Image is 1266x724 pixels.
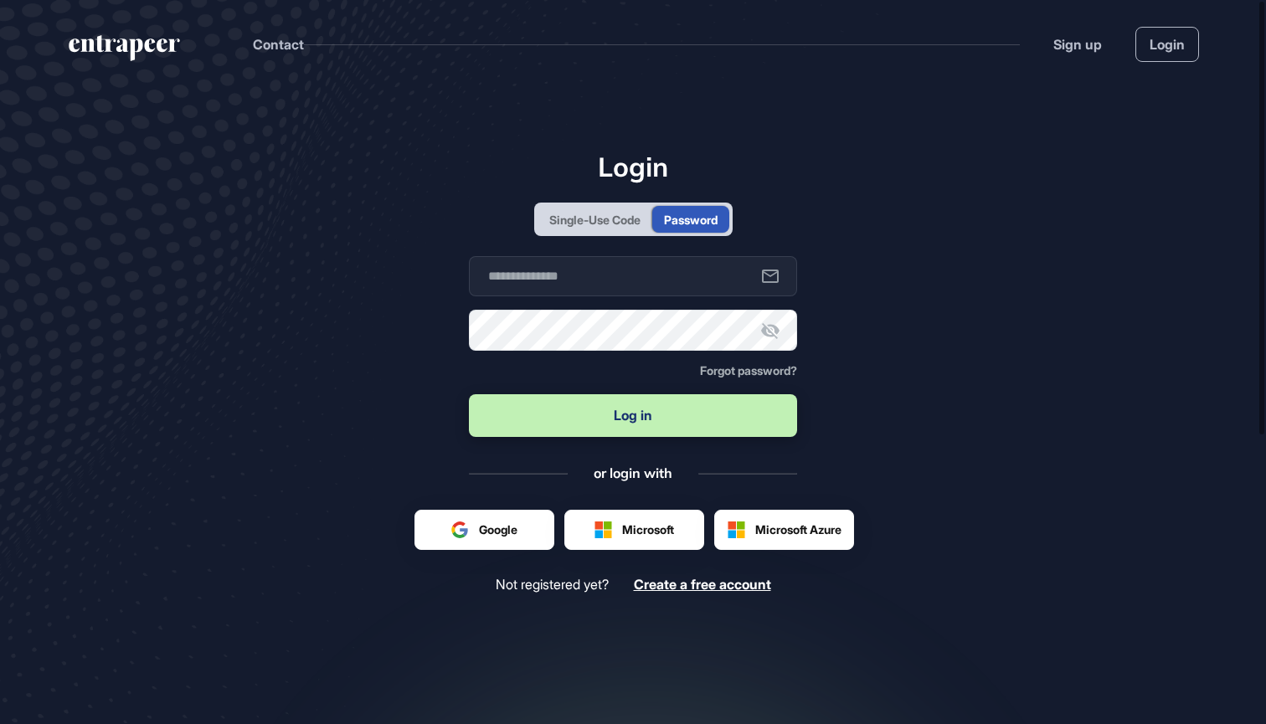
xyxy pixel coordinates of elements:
div: or login with [594,464,672,482]
a: Sign up [1053,34,1102,54]
a: Create a free account [634,577,771,593]
span: Forgot password? [700,363,797,377]
h1: Login [469,151,797,182]
button: Log in [469,394,797,437]
div: Password [664,211,718,228]
a: entrapeer-logo [67,35,182,67]
span: Create a free account [634,576,771,593]
a: Forgot password? [700,364,797,377]
a: Login [1135,27,1199,62]
div: Single-Use Code [549,211,641,228]
button: Contact [253,33,304,55]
